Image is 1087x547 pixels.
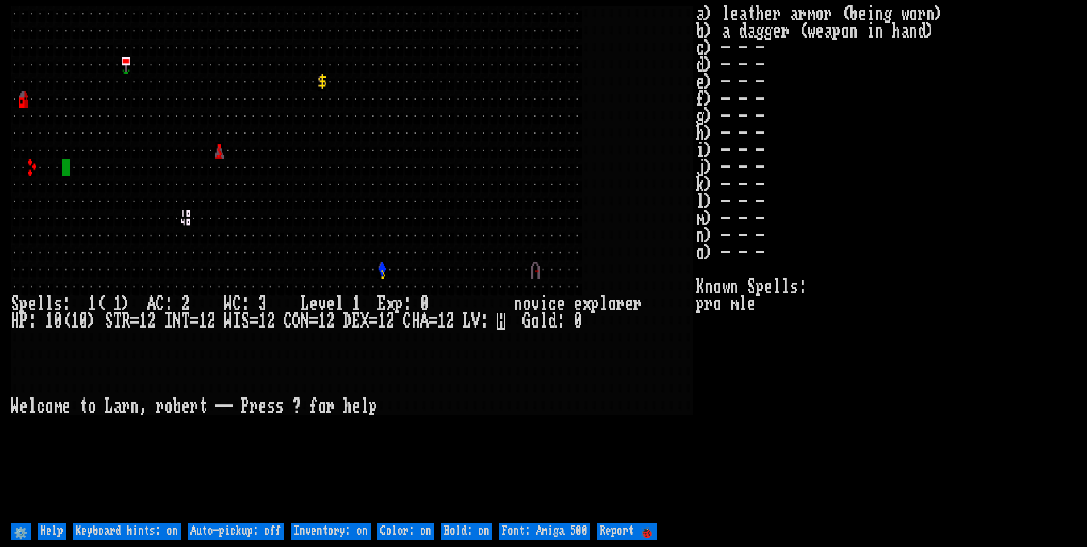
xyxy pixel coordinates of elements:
[113,313,122,330] div: T
[53,296,62,313] div: s
[70,313,79,330] div: 1
[164,398,173,415] div: o
[591,296,599,313] div: p
[343,313,352,330] div: D
[599,296,608,313] div: l
[190,398,198,415] div: r
[386,296,395,313] div: x
[11,313,19,330] div: H
[574,313,582,330] div: 0
[207,313,215,330] div: 2
[395,296,403,313] div: p
[540,296,548,313] div: i
[190,313,198,330] div: =
[45,313,53,330] div: 1
[522,313,531,330] div: G
[139,398,147,415] div: ,
[574,296,582,313] div: e
[514,296,522,313] div: n
[557,313,565,330] div: :
[275,398,284,415] div: s
[309,296,318,313] div: e
[292,313,301,330] div: O
[318,398,326,415] div: o
[53,313,62,330] div: 0
[360,313,369,330] div: X
[36,296,45,313] div: l
[215,398,224,415] div: -
[105,398,113,415] div: L
[11,398,19,415] div: W
[79,398,88,415] div: t
[181,398,190,415] div: e
[241,313,250,330] div: S
[164,313,173,330] div: I
[420,296,429,313] div: 0
[582,296,591,313] div: x
[292,398,301,415] div: ?
[96,296,105,313] div: (
[233,296,241,313] div: C
[156,398,164,415] div: r
[360,398,369,415] div: l
[301,296,309,313] div: L
[130,313,139,330] div: =
[19,398,28,415] div: e
[471,313,480,330] div: V
[241,398,250,415] div: P
[122,313,130,330] div: R
[369,398,377,415] div: p
[181,296,190,313] div: 2
[224,296,233,313] div: W
[79,313,88,330] div: 0
[616,296,625,313] div: r
[531,313,540,330] div: o
[429,313,437,330] div: =
[437,313,446,330] div: 1
[318,313,326,330] div: 1
[267,398,275,415] div: s
[480,313,488,330] div: :
[62,313,70,330] div: (
[122,296,130,313] div: )
[198,398,207,415] div: t
[522,296,531,313] div: o
[291,523,371,540] input: Inventory: on
[412,313,420,330] div: H
[28,398,36,415] div: l
[139,313,147,330] div: 1
[28,313,36,330] div: :
[377,296,386,313] div: E
[19,313,28,330] div: P
[352,296,360,313] div: 1
[173,313,181,330] div: N
[62,296,70,313] div: :
[164,296,173,313] div: :
[233,313,241,330] div: I
[326,296,335,313] div: e
[548,313,557,330] div: d
[73,523,181,540] input: Keyboard hints: on
[36,398,45,415] div: c
[53,398,62,415] div: m
[625,296,633,313] div: e
[548,296,557,313] div: c
[147,296,156,313] div: A
[62,398,70,415] div: e
[147,313,156,330] div: 2
[441,523,492,540] input: Bold: on
[156,296,164,313] div: C
[597,523,657,540] input: Report 🐞
[343,398,352,415] div: h
[188,523,284,540] input: Auto-pickup: off
[38,523,66,540] input: Help
[696,6,1076,520] stats: a) leather armor (being worn) b) a dagger (weapon in hand) c) - - - d) - - - e) - - - f) - - - g)...
[352,398,360,415] div: e
[11,296,19,313] div: S
[250,313,258,330] div: =
[403,313,412,330] div: C
[45,296,53,313] div: l
[531,296,540,313] div: v
[267,313,275,330] div: 2
[497,313,505,330] mark: H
